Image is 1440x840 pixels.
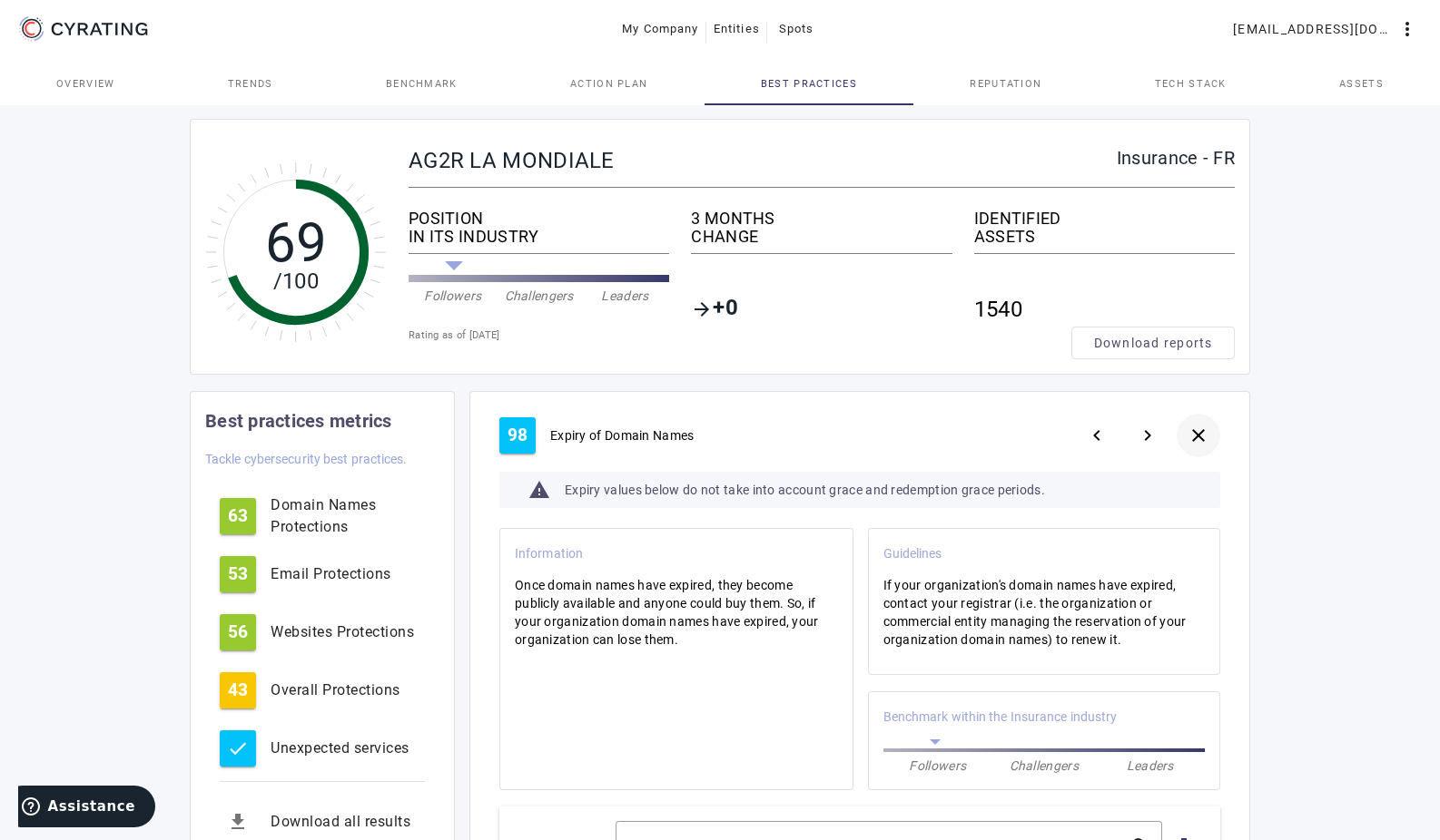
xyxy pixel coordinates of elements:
div: Followers [884,757,991,775]
span: Reputation [970,79,1041,89]
div: AG2R LA MONDIALE [409,149,1117,172]
mat-card-subtitle: Guidelines [883,543,942,563]
mat-icon: Next [1137,425,1159,446]
div: 3 MONTHS [691,210,952,228]
div: Challengers [496,287,582,305]
p: If your organization's domain names have expired, contact your registrar (i.e. the organization o... [883,576,1205,649]
span: Tech Stack [1155,79,1227,89]
mat-card-subtitle: Information [515,543,583,563]
div: Challengers [991,757,1097,775]
button: close [1177,414,1220,457]
div: ASSETS [974,228,1235,246]
span: Entities [714,15,760,44]
button: Download reports [1071,327,1235,359]
button: Spots [767,13,825,45]
button: [EMAIL_ADDRESS][DOMAIN_NAME] [1226,13,1425,45]
span: 53 [228,565,248,583]
span: +0 [713,298,738,320]
button: 53Email Protections [205,549,439,600]
div: Expiry values below do not take into account grace and redemption grace periods. [565,481,1045,499]
button: Previous [1075,414,1119,457]
button: My Company [615,13,706,45]
p: Once domain names have expired, they become publicly available and anyone could buy them. So, if ... [515,576,838,649]
div: Rating as of [DATE] [409,327,1071,345]
mat-card-subtitle: Tackle cybersecurity best practices. [205,449,408,469]
mat-icon: warning [528,479,550,501]
div: IN ITS INDUSTRY [409,228,669,246]
span: Spots [779,15,814,44]
div: Overall Protections [271,679,425,701]
tspan: 69 [265,210,328,275]
button: 63Domain Names Protections [205,491,439,542]
div: Followers [409,287,496,305]
span: Benchmark [386,79,458,89]
div: Leaders [582,287,668,305]
mat-card-subtitle: Benchmark within the Insurance industry [883,707,1118,727]
span: 98 [508,426,528,444]
div: Leaders [1097,757,1203,775]
span: Download reports [1094,334,1213,352]
span: 43 [228,681,248,699]
mat-icon: get_app [220,804,256,840]
div: CHANGE [691,228,952,246]
span: Action Plan [570,79,648,89]
mat-card-title: Best practices metrics [205,406,392,435]
mat-icon: check [227,737,249,759]
span: Best practices [761,79,857,89]
div: 1540 [974,261,1235,357]
div: IDENTIFIED [974,210,1235,228]
iframe: Ouvre un widget dans lequel vous pouvez trouver plus d’informations [18,786,155,831]
button: 43Overall Protections [205,665,439,716]
button: 56Websites Protections [205,607,439,658]
button: Next [1126,414,1169,457]
mat-icon: Previous [1086,425,1108,446]
span: [EMAIL_ADDRESS][DOMAIN_NAME] [1233,15,1396,44]
button: Entities [706,13,767,45]
div: Domain Names Protections [271,494,425,538]
g: CYRATING [52,23,148,35]
span: Expiry of Domain Names [550,426,695,444]
span: 56 [228,623,248,641]
tspan: /100 [273,269,319,294]
mat-icon: arrow_forward [691,298,713,320]
div: Email Protections [271,563,425,585]
mat-icon: close [1188,425,1209,446]
div: Websites Protections [271,621,425,643]
span: Trends [228,79,273,89]
span: 63 [228,507,248,525]
div: POSITION [409,210,669,228]
span: Assets [1339,79,1384,89]
div: Insurance - FR [1117,149,1235,167]
span: My Company [622,15,699,44]
button: Unexpected services [205,723,439,774]
div: Unexpected services [271,737,425,759]
span: Overview [56,79,115,89]
mat-icon: more_vert [1396,18,1418,40]
div: Download all results [271,811,425,833]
